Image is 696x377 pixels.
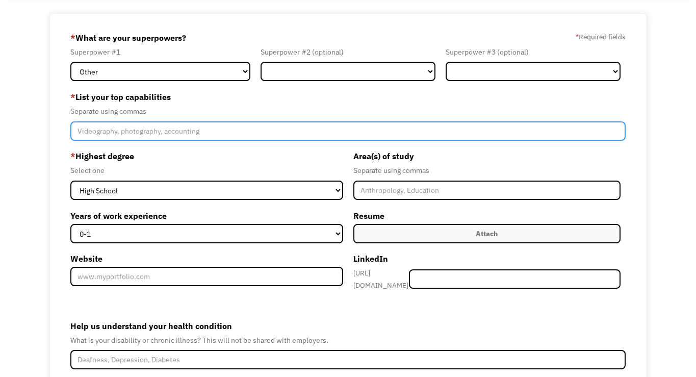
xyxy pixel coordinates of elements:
[70,30,186,46] label: What are your superpowers?
[70,267,343,286] input: www.myportfolio.com
[70,89,625,105] label: List your top capabilities
[353,224,621,243] label: Attach
[353,148,621,164] label: Area(s) of study
[70,318,625,334] label: Help us understand your health condition
[70,148,343,164] label: Highest degree
[70,350,625,369] input: Deafness, Depression, Diabetes
[353,208,621,224] label: Resume
[353,164,621,177] div: Separate using commas
[70,46,250,58] div: Superpower #1
[70,121,625,141] input: Videography, photography, accounting
[353,181,621,200] input: Anthropology, Education
[70,164,343,177] div: Select one
[261,46,435,58] div: Superpower #2 (optional)
[576,31,626,43] label: Required fields
[446,46,621,58] div: Superpower #3 (optional)
[476,228,498,240] div: Attach
[70,208,343,224] label: Years of work experience
[70,105,625,117] div: Separate using commas
[353,250,621,267] label: LinkedIn
[353,267,409,291] div: [URL][DOMAIN_NAME]
[70,250,343,267] label: Website
[70,334,625,346] div: What is your disability or chronic illness? This will not be shared with employers.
